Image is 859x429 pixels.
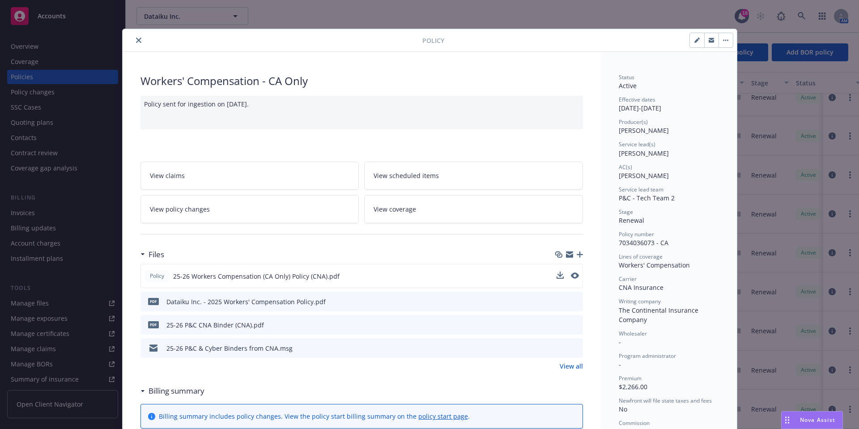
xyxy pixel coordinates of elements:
[619,149,669,157] span: [PERSON_NAME]
[619,397,712,404] span: Newfront will file state taxes and fees
[619,230,654,238] span: Policy number
[364,161,583,190] a: View scheduled items
[557,297,564,306] button: download file
[619,238,668,247] span: 7034036073 - CA
[619,208,633,216] span: Stage
[418,412,468,421] a: policy start page
[571,272,579,281] button: preview file
[619,297,661,305] span: Writing company
[619,253,663,260] span: Lines of coverage
[619,171,669,180] span: [PERSON_NAME]
[166,297,326,306] div: Dataiku Inc. - 2025 Workers' Compensation Policy.pdf
[166,344,293,353] div: 25-26 P&C & Cyber Binders from CNA.msg
[557,344,564,353] button: download file
[781,411,843,429] button: Nova Assist
[166,320,264,330] div: 25-26 P&C CNA Binder (CNA).pdf
[149,249,164,260] h3: Files
[140,385,204,397] div: Billing summary
[150,171,185,180] span: View claims
[619,275,637,283] span: Carrier
[149,385,204,397] h3: Billing summary
[619,283,663,292] span: CNA Insurance
[619,96,655,103] span: Effective dates
[150,204,210,214] span: View policy changes
[374,204,416,214] span: View coverage
[619,81,637,90] span: Active
[619,405,627,413] span: No
[173,272,340,281] span: 25-26 Workers Compensation (CA Only) Policy (CNA).pdf
[571,320,579,330] button: preview file
[619,126,669,135] span: [PERSON_NAME]
[422,36,444,45] span: Policy
[571,344,579,353] button: preview file
[619,216,644,225] span: Renewal
[619,140,655,148] span: Service lead(s)
[782,412,793,429] div: Drag to move
[140,73,583,89] div: Workers' Compensation - CA Only
[619,186,663,193] span: Service lead team
[140,249,164,260] div: Files
[619,338,621,346] span: -
[133,35,144,46] button: close
[148,321,159,328] span: pdf
[557,272,564,281] button: download file
[159,412,470,421] div: Billing summary includes policy changes. View the policy start billing summary on the .
[374,171,439,180] span: View scheduled items
[560,361,583,371] a: View all
[619,306,700,324] span: The Continental Insurance Company
[619,118,648,126] span: Producer(s)
[557,272,564,279] button: download file
[619,382,647,391] span: $2,266.00
[148,298,159,305] span: pdf
[619,419,650,427] span: Commission
[571,297,579,306] button: preview file
[619,330,647,337] span: Wholesaler
[619,194,675,202] span: P&C - Tech Team 2
[571,272,579,279] button: preview file
[140,96,583,129] div: Policy sent for ingestion on [DATE].
[619,73,634,81] span: Status
[364,195,583,223] a: View coverage
[800,416,835,424] span: Nova Assist
[140,195,359,223] a: View policy changes
[140,161,359,190] a: View claims
[557,320,564,330] button: download file
[619,360,621,369] span: -
[619,352,676,360] span: Program administrator
[148,272,166,280] span: Policy
[619,163,632,171] span: AC(s)
[619,261,690,269] span: Workers' Compensation
[619,374,642,382] span: Premium
[619,96,719,113] div: [DATE] - [DATE]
